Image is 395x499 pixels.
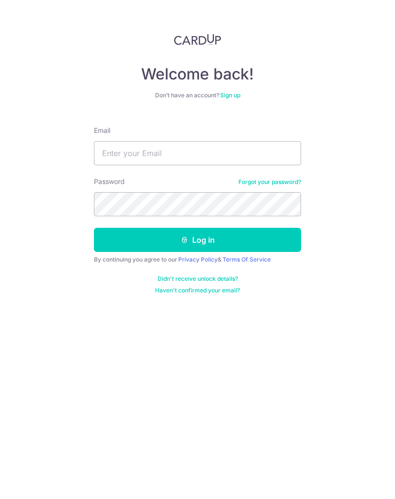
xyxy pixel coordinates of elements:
[155,287,240,294] a: Haven't confirmed your email?
[238,178,301,186] a: Forgot your password?
[178,256,218,263] a: Privacy Policy
[94,177,125,186] label: Password
[94,92,301,99] div: Don’t have an account?
[94,141,301,165] input: Enter your Email
[158,275,238,283] a: Didn't receive unlock details?
[223,256,271,263] a: Terms Of Service
[174,34,221,45] img: CardUp Logo
[94,256,301,263] div: By continuing you agree to our &
[94,228,301,252] button: Log in
[94,126,110,135] label: Email
[220,92,240,99] a: Sign up
[94,65,301,84] h4: Welcome back!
